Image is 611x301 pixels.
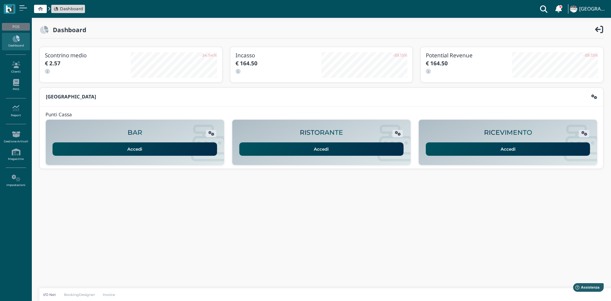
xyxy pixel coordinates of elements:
b: € 164.50 [426,60,448,67]
a: PMS [2,76,30,94]
b: € 164.50 [235,60,257,67]
div: POS [2,23,30,31]
a: Accedi [239,142,404,156]
a: Gestione Articoli [2,128,30,146]
b: [GEOGRAPHIC_DATA] [46,93,96,100]
h3: Scontrino medio [45,52,131,58]
a: ... [GEOGRAPHIC_DATA] [569,1,607,17]
img: logo [6,5,13,13]
h4: [GEOGRAPHIC_DATA] [579,6,607,12]
a: Accedi [426,142,590,156]
h2: BAR [128,129,142,136]
iframe: Help widget launcher [566,281,606,296]
h2: RICEVIMENTO [484,129,532,136]
a: Dashboard [53,6,83,12]
span: Assistenza [19,5,42,10]
a: Accedi [53,142,217,156]
a: Clienti [2,59,30,76]
a: Report [2,102,30,120]
h3: Incasso [235,52,321,58]
a: Magazzino [2,146,30,163]
span: Dashboard [60,6,83,12]
b: € 2.57 [45,60,60,67]
a: Impostazioni [2,172,30,190]
h3: Potential Revenue [426,52,512,58]
h4: Punti Cassa [46,112,72,118]
h2: Dashboard [49,26,86,33]
h2: RISTORANTE [300,129,343,136]
a: Dashboard [2,33,30,50]
img: ... [570,5,577,12]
